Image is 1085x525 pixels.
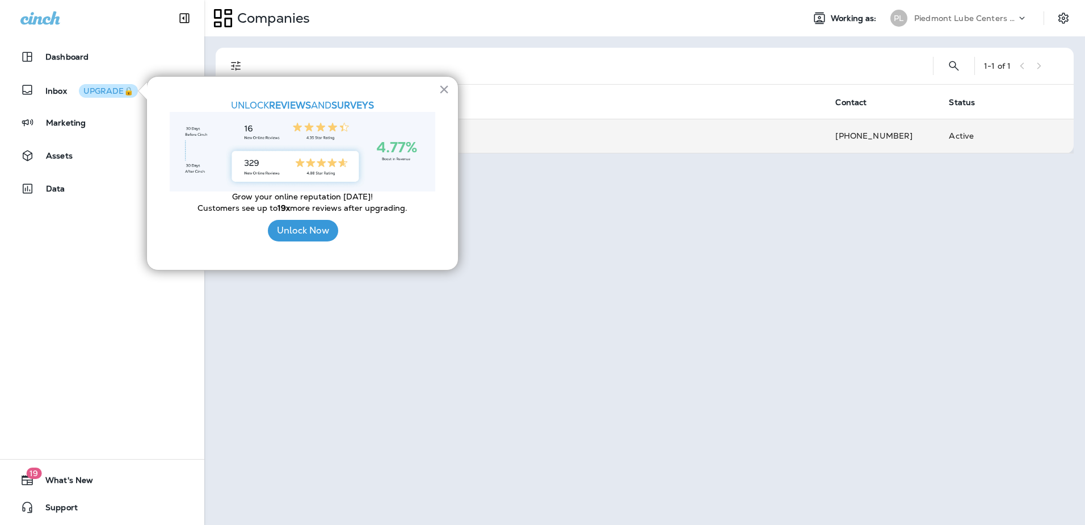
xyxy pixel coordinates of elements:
[269,99,311,111] strong: REVIEWS
[34,503,78,516] span: Support
[34,476,93,489] span: What's New
[170,191,435,203] p: Grow your online reputation [DATE]!
[45,52,89,61] p: Dashboard
[331,99,374,111] strong: SURVEYS
[890,10,907,27] div: PL
[225,136,817,147] div: [STREET_ADDRESS] , [GEOGRAPHIC_DATA] , GA , 30327
[984,61,1011,70] div: 1 - 1 of 1
[46,151,73,160] p: Assets
[311,99,331,111] span: AND
[197,203,277,213] span: Customers see up to
[1053,8,1074,28] button: Settings
[949,98,975,107] span: Status
[940,119,1012,153] td: Active
[835,98,867,107] span: Contact
[277,203,290,213] strong: 19x
[231,99,269,111] span: UNLOCK
[26,468,41,479] span: 19
[831,14,879,23] span: Working as:
[826,119,940,153] td: [PHONE_NUMBER]
[83,87,133,95] div: UPGRADE🔒
[290,203,407,213] span: more reviews after upgrading.
[46,184,65,193] p: Data
[225,55,247,77] button: Filters
[46,118,86,127] p: Marketing
[45,84,138,96] p: Inbox
[439,80,449,98] button: Close
[169,7,200,30] button: Collapse Sidebar
[914,14,1016,23] p: Piedmont Lube Centers LLC
[233,10,310,27] p: Companies
[268,220,338,241] button: Unlock Now
[943,55,965,77] button: Search Companies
